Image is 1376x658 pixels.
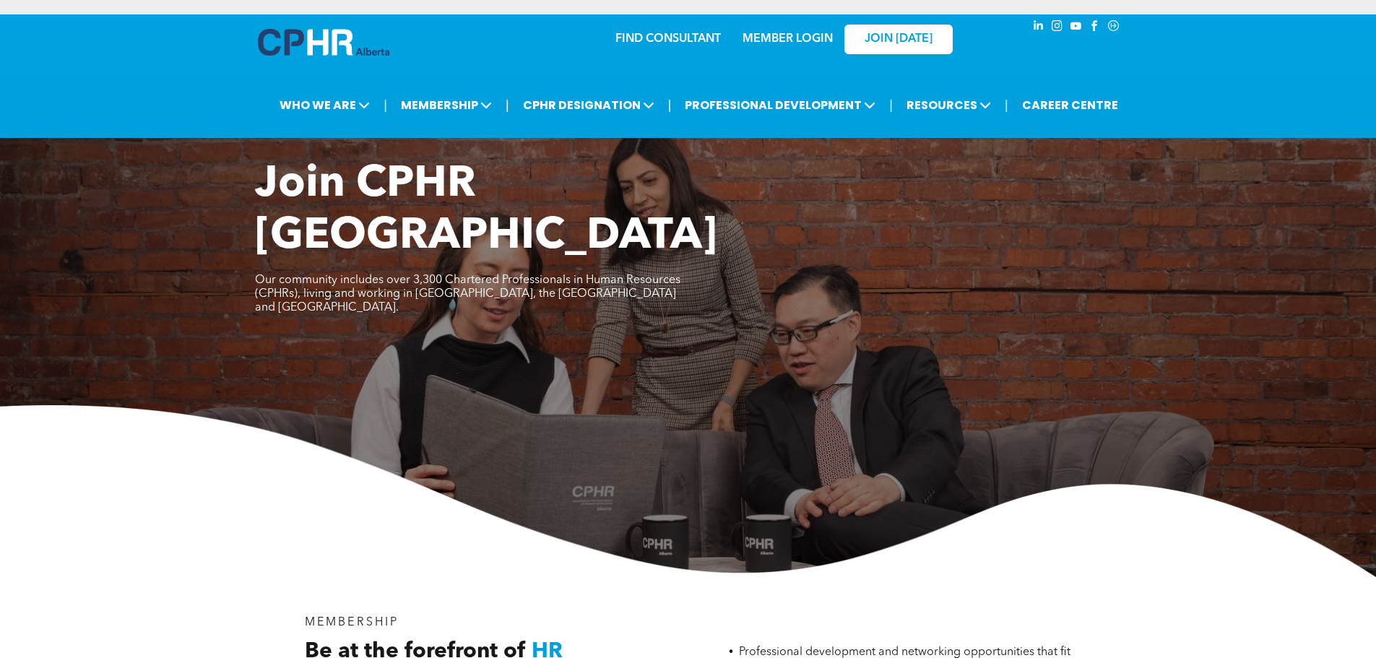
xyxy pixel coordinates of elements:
[255,274,680,313] span: Our community includes over 3,300 Chartered Professionals in Human Resources (CPHRs), living and ...
[384,90,387,120] li: |
[1106,18,1122,38] a: Social network
[1050,18,1065,38] a: instagram
[743,33,833,45] a: MEMBER LOGIN
[865,33,933,46] span: JOIN [DATE]
[844,25,953,54] a: JOIN [DATE]
[1005,90,1008,120] li: |
[615,33,721,45] a: FIND CONSULTANT
[305,617,399,628] span: MEMBERSHIP
[275,92,374,118] span: WHO WE ARE
[519,92,659,118] span: CPHR DESIGNATION
[1031,18,1047,38] a: linkedin
[258,29,389,56] img: A blue and white logo for cp alberta
[255,163,717,259] span: Join CPHR [GEOGRAPHIC_DATA]
[1068,18,1084,38] a: youtube
[397,92,496,118] span: MEMBERSHIP
[889,90,893,120] li: |
[902,92,995,118] span: RESOURCES
[668,90,672,120] li: |
[1018,92,1122,118] a: CAREER CENTRE
[506,90,509,120] li: |
[1087,18,1103,38] a: facebook
[680,92,880,118] span: PROFESSIONAL DEVELOPMENT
